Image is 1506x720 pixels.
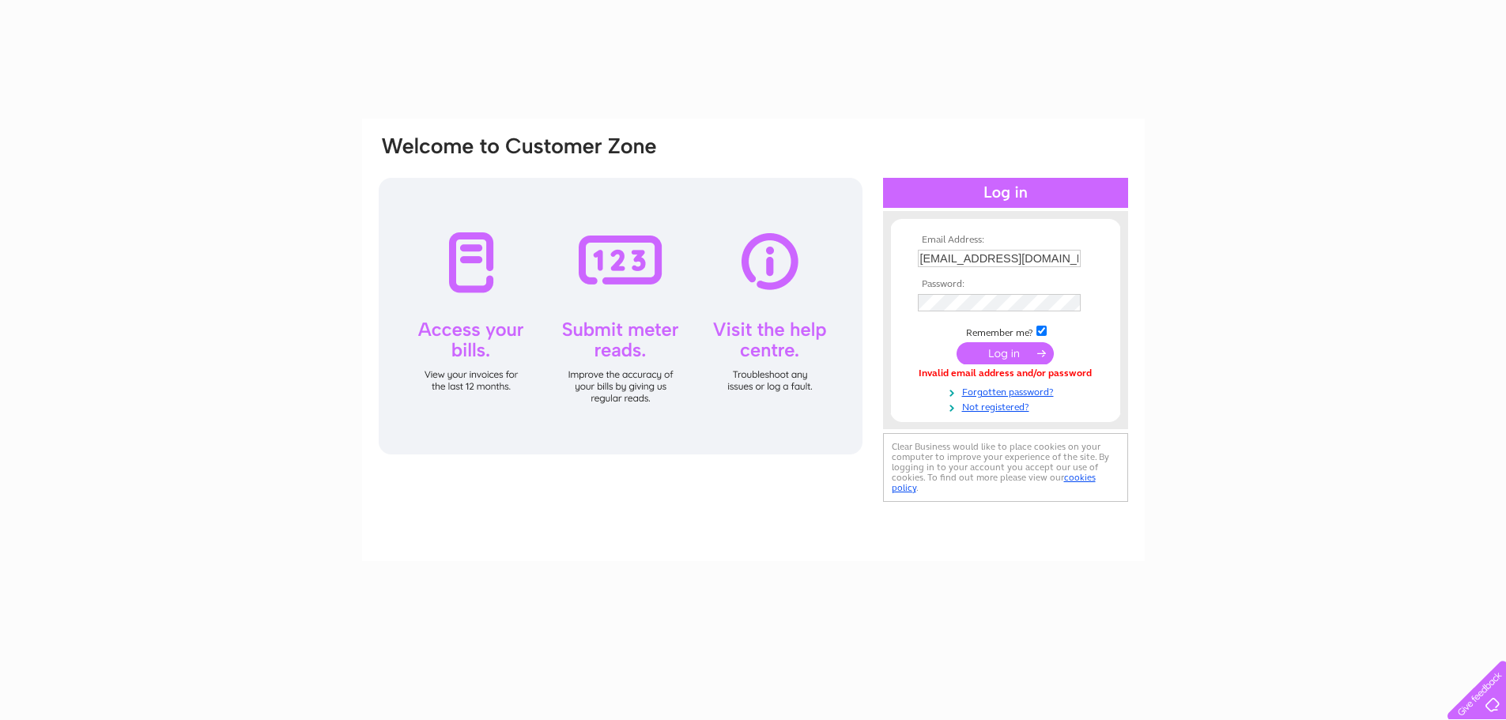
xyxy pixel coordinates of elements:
[914,235,1097,246] th: Email Address:
[892,472,1096,493] a: cookies policy
[957,342,1054,364] input: Submit
[914,323,1097,339] td: Remember me?
[918,368,1093,379] div: Invalid email address and/or password
[914,279,1097,290] th: Password:
[883,433,1128,502] div: Clear Business would like to place cookies on your computer to improve your experience of the sit...
[918,383,1097,398] a: Forgotten password?
[918,398,1097,413] a: Not registered?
